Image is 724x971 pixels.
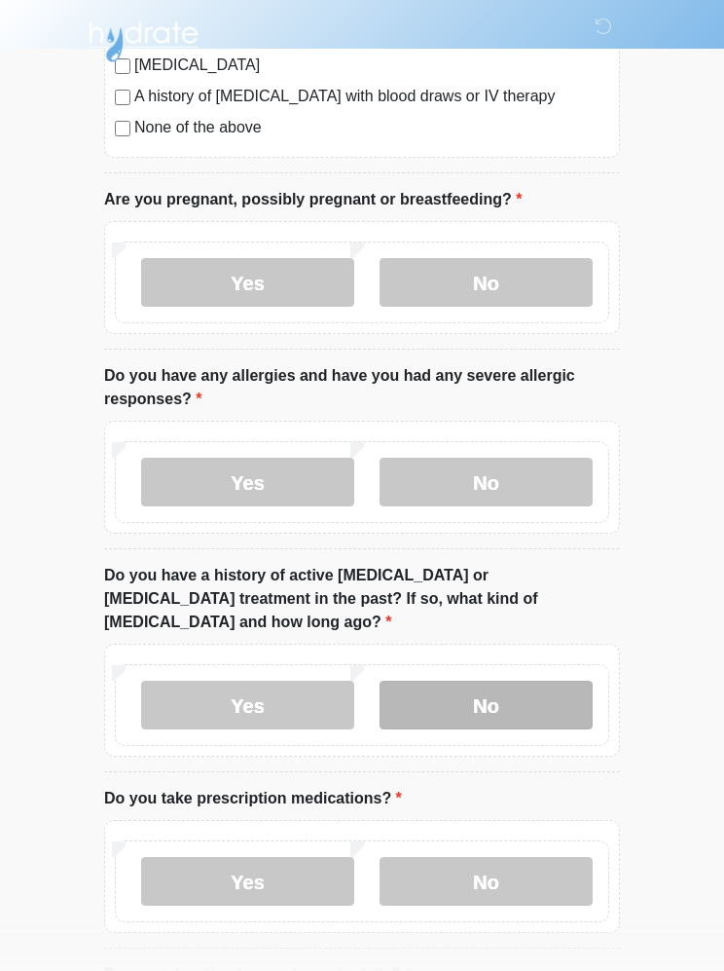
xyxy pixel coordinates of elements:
label: No [380,857,593,906]
label: No [380,681,593,729]
input: A history of [MEDICAL_DATA] with blood draws or IV therapy [115,90,130,105]
input: None of the above [115,121,130,136]
label: Do you have any allergies and have you had any severe allergic responses? [104,364,620,411]
label: Yes [141,857,354,906]
label: Yes [141,681,354,729]
label: No [380,258,593,307]
label: No [380,458,593,506]
img: Hydrate IV Bar - Flagstaff Logo [85,15,201,63]
label: Yes [141,258,354,307]
label: Are you pregnant, possibly pregnant or breastfeeding? [104,188,522,211]
label: A history of [MEDICAL_DATA] with blood draws or IV therapy [134,85,609,108]
label: Do you have a history of active [MEDICAL_DATA] or [MEDICAL_DATA] treatment in the past? If so, wh... [104,564,620,634]
label: Yes [141,458,354,506]
label: None of the above [134,116,609,139]
label: Do you take prescription medications? [104,787,402,810]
